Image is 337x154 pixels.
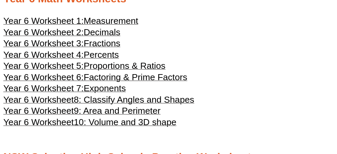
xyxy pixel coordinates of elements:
[3,86,126,93] a: Year 6 Worksheet 7:Exponents
[3,50,84,60] span: Year 6 Worksheet 4:
[84,38,120,48] span: Fractions
[3,16,84,26] span: Year 6 Worksheet 1:
[3,72,84,82] span: Year 6 Worksheet 6:
[3,109,161,115] a: Year 6 Worksheet9: Area and Perimeter
[3,117,74,127] span: Year 6 Worksheet
[3,41,120,48] a: Year 6 Worksheet 3:Fractions
[74,95,194,105] span: 8: Classify Angles and Shapes
[3,106,74,116] span: Year 6 Worksheet
[84,72,187,82] span: Factoring & Prime Factors
[84,16,138,26] span: Measurement
[3,19,138,25] a: Year 6 Worksheet 1:Measurement
[3,64,166,70] a: Year 6 Worksheet 5:Proportions & Ratios
[3,27,84,37] span: Year 6 Worksheet 2:
[74,106,160,116] span: 9: Area and Perimeter
[84,27,120,37] span: Decimals
[84,61,165,71] span: Proportions & Ratios
[3,38,84,48] span: Year 6 Worksheet 3:
[84,50,119,60] span: Percents
[3,98,194,104] a: Year 6 Worksheet8: Classify Angles and Shapes
[3,120,176,127] a: Year 6 Worksheet10: Volume and 3D shape
[74,117,176,127] span: 10: Volume and 3D shape
[3,30,120,37] a: Year 6 Worksheet 2:Decimals
[3,95,74,105] span: Year 6 Worksheet
[3,61,84,71] span: Year 6 Worksheet 5:
[3,75,187,82] a: Year 6 Worksheet 6:Factoring & Prime Factors
[3,83,84,93] span: Year 6 Worksheet 7:
[3,53,119,59] a: Year 6 Worksheet 4:Percents
[84,83,126,93] span: Exponents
